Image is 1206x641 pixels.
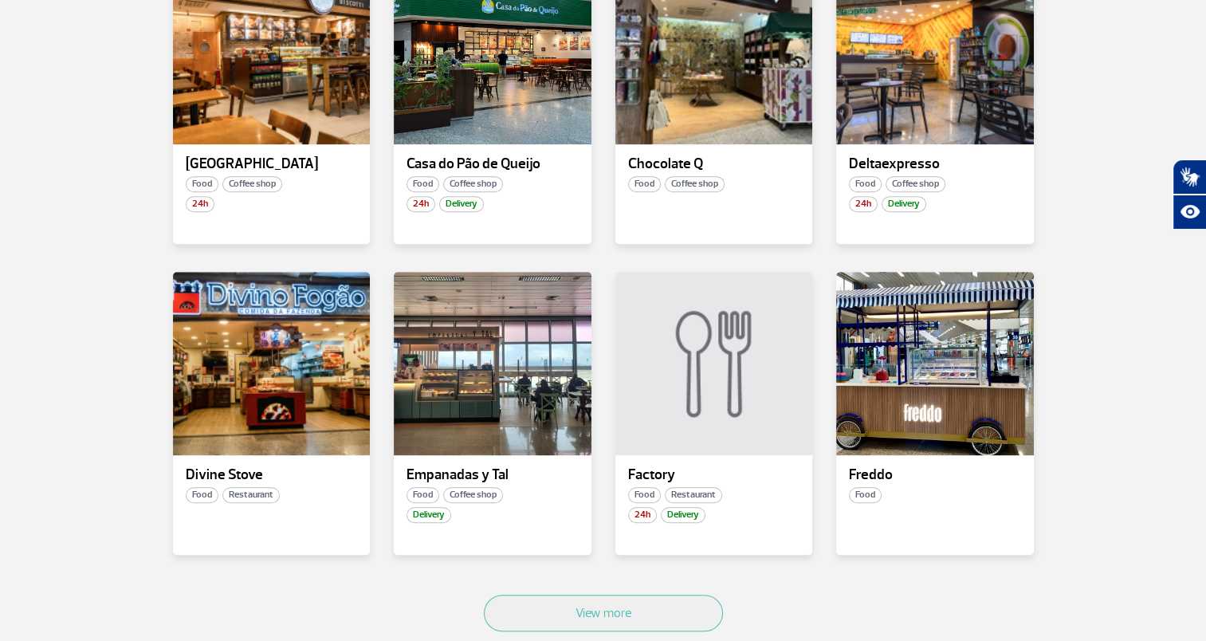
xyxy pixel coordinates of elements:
span: Delivery [407,507,451,523]
span: Food [628,487,661,503]
span: Food [186,176,218,192]
span: 24h [186,196,214,212]
span: Delivery [439,196,484,212]
p: Empanadas y Tal [407,467,579,483]
span: Restaurant [665,487,722,503]
p: Casa do Pão de Queijo [407,156,579,172]
button: Open assistive resources. [1173,195,1206,230]
span: 24h [407,196,435,212]
span: Restaurant [222,487,280,503]
span: Food [849,176,882,192]
div: Hand Talk accessibility plugin. [1173,159,1206,230]
p: Freddo [849,467,1021,483]
span: Food [628,176,661,192]
p: Deltaexpresso [849,156,1021,172]
span: Coffee shop [443,176,503,192]
span: Coffee shop [665,176,725,192]
span: 24h [849,196,878,212]
span: Food [407,487,439,503]
span: Delivery [882,196,926,212]
button: Open sign language translator. [1173,159,1206,195]
p: Chocolate Q [628,156,800,172]
span: Food [186,487,218,503]
button: View more [484,595,723,631]
span: 24h [628,507,657,523]
p: Divine Stove [186,467,358,483]
span: Coffee shop [222,176,282,192]
span: Coffee shop [443,487,503,503]
span: Coffee shop [886,176,945,192]
p: Factory [628,467,800,483]
p: [GEOGRAPHIC_DATA] [186,156,358,172]
span: Delivery [661,507,705,523]
span: Food [849,487,882,503]
span: Food [407,176,439,192]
